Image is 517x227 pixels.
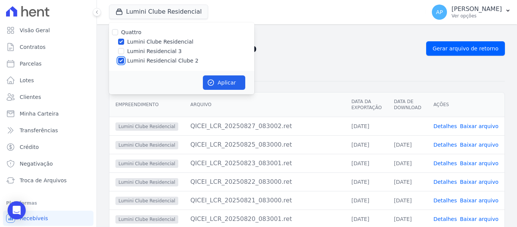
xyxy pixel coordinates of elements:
div: Open Intercom Messenger [8,201,26,219]
a: Clientes [3,89,93,105]
a: Crédito [3,139,93,155]
th: Ações [427,92,505,117]
span: Transferências [20,127,58,134]
span: Minha Carteira [20,110,59,117]
td: [DATE] [388,135,427,154]
a: Contratos [3,39,93,55]
span: Lumini Clube Residencial [115,215,178,224]
a: Detalhes [433,179,457,185]
label: Lumini Clube Residencial [127,38,193,46]
label: Lumini Residencial Clube 2 [127,57,198,65]
td: [DATE] [345,135,388,154]
span: Negativação [20,160,53,168]
a: Gerar arquivo de retorno [426,41,505,56]
a: Transferências [3,123,93,138]
div: QICEI_LCR_20250820_083001.ret [190,214,339,224]
span: Lumini Clube Residencial [115,122,178,131]
h2: Exportações de Retorno [109,42,420,55]
nav: Breadcrumb [109,30,505,38]
p: [PERSON_NAME] [452,5,502,13]
a: Baixar arquivo [460,179,498,185]
a: Detalhes [433,216,457,222]
span: Lumini Clube Residencial [115,141,178,149]
a: Detalhes [433,142,457,148]
button: AP [PERSON_NAME] Ver opções [426,2,517,23]
div: QICEI_LCR_20250823_083001.ret [190,159,339,168]
a: Baixar arquivo [460,123,498,129]
p: Ver opções [452,13,502,19]
td: [DATE] [388,172,427,191]
div: QICEI_LCR_20250825_083000.ret [190,140,339,149]
button: Aplicar [203,75,245,90]
a: Baixar arquivo [460,197,498,204]
a: Baixar arquivo [460,160,498,166]
div: QICEI_LCR_20250822_083000.ret [190,177,339,186]
span: Lumini Clube Residencial [115,160,178,168]
td: [DATE] [345,191,388,210]
label: Lumini Residencial 3 [127,47,182,55]
span: Contratos [20,43,45,51]
td: [DATE] [388,191,427,210]
span: Visão Geral [20,27,50,34]
a: Minha Carteira [3,106,93,121]
a: Visão Geral [3,23,93,38]
span: Lotes [20,77,34,84]
label: Quattro [121,29,141,35]
a: Troca de Arquivos [3,173,93,188]
span: Gerar arquivo de retorno [433,45,498,52]
a: Detalhes [433,123,457,129]
a: Baixar arquivo [460,142,498,148]
span: Crédito [20,143,39,151]
span: Lumini Clube Residencial [115,178,178,186]
span: AP [436,9,443,15]
div: QICEI_LCR_20250827_083002.ret [190,122,339,131]
a: Detalhes [433,197,457,204]
button: Lumini Clube Residencial [109,5,208,19]
td: [DATE] [388,154,427,172]
a: Recebíveis [3,211,93,226]
a: Detalhes [433,160,457,166]
th: Empreendimento [109,92,184,117]
span: Recebíveis [20,214,48,222]
a: Baixar arquivo [460,216,498,222]
span: Parcelas [20,60,42,67]
div: QICEI_LCR_20250821_083000.ret [190,196,339,205]
span: Lumini Clube Residencial [115,197,178,205]
div: Plataformas [6,199,90,208]
a: Negativação [3,156,93,171]
a: Parcelas [3,56,93,71]
th: Arquivo [184,92,346,117]
th: Data de Download [388,92,427,117]
td: [DATE] [345,117,388,135]
span: Clientes [20,93,41,101]
th: Data da Exportação [345,92,388,117]
td: [DATE] [345,172,388,191]
span: Troca de Arquivos [20,177,67,184]
a: Lotes [3,73,93,88]
td: [DATE] [345,154,388,172]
